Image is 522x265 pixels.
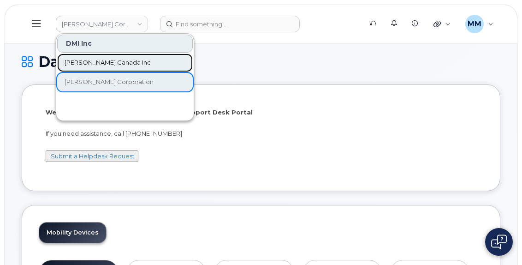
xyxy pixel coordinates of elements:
a: Mobility Devices [39,223,106,243]
h1: Dashboard [22,54,500,70]
a: Submit a Helpdesk Request [51,152,135,160]
a: [PERSON_NAME] Canada Inc [57,54,193,72]
a: [PERSON_NAME] Corporation [57,73,193,91]
div: DMI Inc [57,35,193,53]
span: [PERSON_NAME] Corporation [65,78,154,87]
p: If you need assistance, call [PHONE_NUMBER] [46,129,476,138]
p: Welcome to the [PERSON_NAME] Mobile Support Desk Portal [46,108,476,117]
span: [PERSON_NAME] Canada Inc [65,58,151,67]
button: Submit a Helpdesk Request [46,151,138,162]
img: Open chat [491,235,507,249]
